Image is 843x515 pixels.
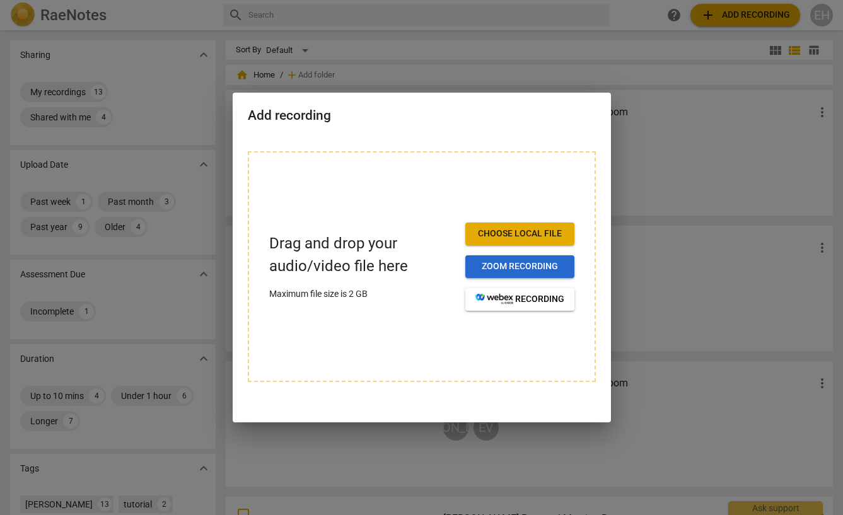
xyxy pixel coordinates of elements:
[465,255,574,278] button: Zoom recording
[475,293,564,306] span: recording
[475,260,564,273] span: Zoom recording
[248,108,596,124] h2: Add recording
[475,228,564,240] span: Choose local file
[269,287,455,301] p: Maximum file size is 2 GB
[465,288,574,311] button: recording
[465,223,574,245] button: Choose local file
[269,233,455,277] p: Drag and drop your audio/video file here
